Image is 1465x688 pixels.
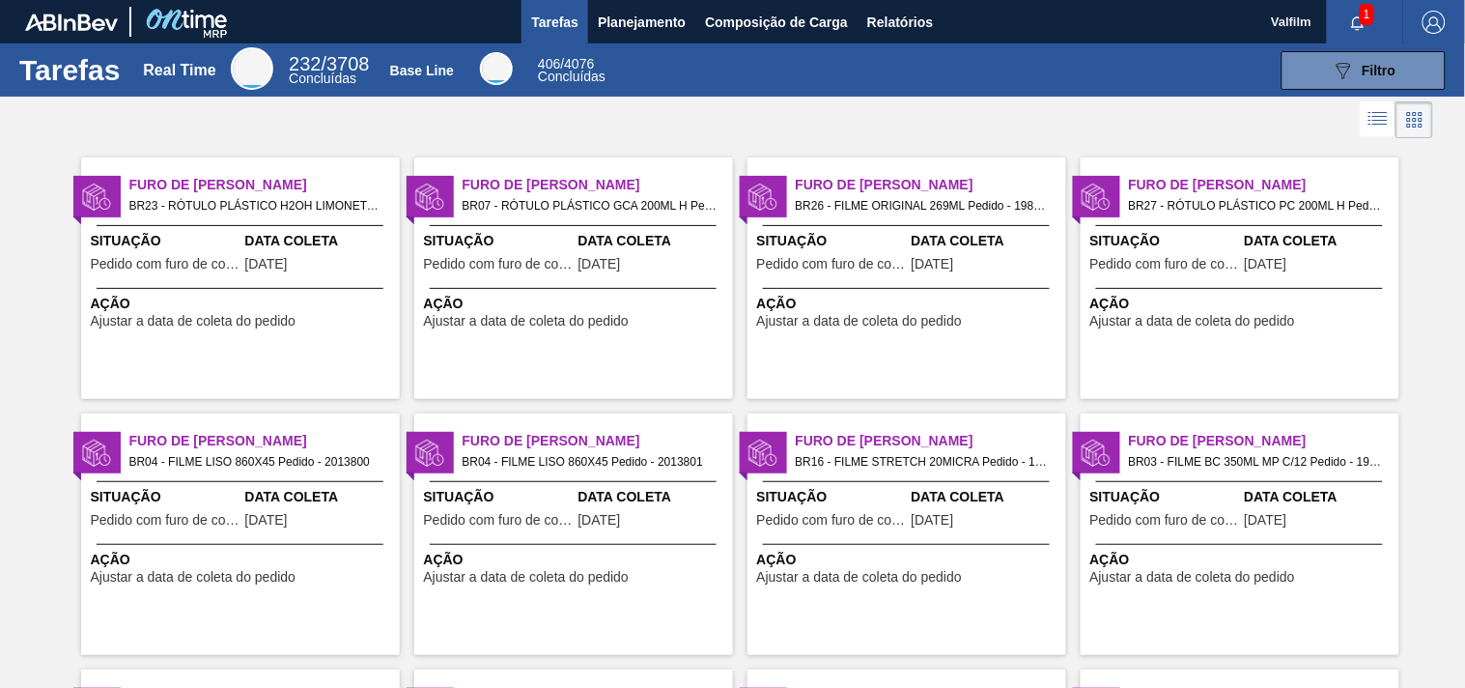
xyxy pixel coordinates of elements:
span: Ação [757,294,1061,314]
span: 01/09/2025 [245,513,288,528]
img: Logout [1423,11,1446,34]
img: status [82,439,111,468]
span: BR23 - RÓTULO PLÁSTICO H2OH LIMONETO 500ML AH Pedido - 1989874 [129,195,384,216]
span: 01/09/2025 [578,513,621,528]
span: Ação [1090,550,1395,570]
span: Ajustar a data de coleta do pedido [91,314,296,329]
img: status [1082,183,1111,212]
span: Furo de Coleta [129,175,400,195]
span: Data Coleta [245,231,395,251]
span: Pedido com furo de coleta [1090,257,1240,272]
span: Furo de Coleta [1129,431,1399,451]
span: Ação [91,550,395,570]
span: Pedido com furo de coleta [757,513,907,528]
span: Situação [91,231,240,251]
img: status [748,183,777,212]
div: Base Line [538,58,606,83]
span: Furo de Coleta [129,431,400,451]
span: Ação [91,294,395,314]
span: Ajustar a data de coleta do pedido [1090,570,1296,585]
span: Concluídas [289,71,356,86]
img: status [415,439,444,468]
span: Situação [757,487,907,507]
span: Situação [1090,231,1240,251]
span: 1 [1360,4,1374,25]
span: Pedido com furo de coleta [91,257,240,272]
span: Situação [424,487,574,507]
span: Ajustar a data de coleta do pedido [757,314,963,329]
span: BR27 - RÓTULO PLÁSTICO PC 200ML H Pedido - 2003557 [1129,195,1384,216]
span: Data Coleta [578,231,728,251]
span: Furo de Coleta [1129,175,1399,195]
span: Data Coleta [578,487,728,507]
span: BR16 - FILME STRETCH 20MICRA Pedido - 1997783 [796,451,1051,473]
span: Data Coleta [1245,487,1395,507]
span: 406 [538,56,560,72]
span: BR07 - RÓTULO PLÁSTICO GCA 200ML H Pedido - 1994251 [463,195,718,216]
span: Concluídas [538,69,606,84]
span: 01/09/2025 [578,257,621,272]
span: Pedido com furo de coleta [424,257,574,272]
div: Base Line [390,63,454,78]
span: Tarefas [531,11,578,34]
span: Planejamento [598,11,686,34]
span: Situação [1090,487,1240,507]
span: BR03 - FILME BC 350ML MP C/12 Pedido - 1984218 [1129,451,1384,473]
span: Situação [757,231,907,251]
img: status [82,183,111,212]
div: Real Time [289,56,369,85]
span: 232 [289,53,321,74]
img: TNhmsLtSVTkK8tSr43FrP2fwEKptu5GPRR3wAAAABJRU5ErkJggg== [25,14,118,31]
span: BR04 - FILME LISO 860X45 Pedido - 2013801 [463,451,718,473]
span: Data Coleta [912,231,1061,251]
span: Furo de Coleta [796,431,1066,451]
span: 31/08/2025 [1245,257,1287,272]
span: 27/08/2025 [1245,513,1287,528]
span: Pedido com furo de coleta [424,513,574,528]
span: Ação [1090,294,1395,314]
span: BR04 - FILME LISO 860X45 Pedido - 2013800 [129,451,384,473]
span: Ajustar a data de coleta do pedido [1090,314,1296,329]
span: Pedido com furo de coleta [757,257,907,272]
span: 31/08/2025 [245,257,288,272]
div: Visão em Cards [1396,101,1433,138]
button: Notificações [1327,9,1389,36]
span: 26/08/2025 [912,513,954,528]
span: Pedido com furo de coleta [1090,513,1240,528]
span: Ação [424,294,728,314]
span: Ação [757,550,1061,570]
span: Furo de Coleta [463,175,733,195]
span: Furo de Coleta [463,431,733,451]
div: Base Line [480,52,513,85]
button: Filtro [1282,51,1446,90]
span: BR26 - FILME ORIGINAL 269ML Pedido - 1984279 [796,195,1051,216]
div: Visão em Lista [1361,101,1396,138]
span: Ação [424,550,728,570]
span: / 4076 [538,56,594,72]
div: Real Time [231,47,273,90]
span: Relatórios [867,11,933,34]
span: Data Coleta [245,487,395,507]
img: status [415,183,444,212]
span: Situação [424,231,574,251]
span: Ajustar a data de coleta do pedido [424,314,630,329]
h1: Tarefas [19,59,121,81]
span: Ajustar a data de coleta do pedido [424,570,630,585]
span: Furo de Coleta [796,175,1066,195]
span: Ajustar a data de coleta do pedido [757,570,963,585]
div: Real Time [143,62,215,79]
span: / 3708 [289,53,369,74]
img: status [1082,439,1111,468]
span: 15/08/2025 [912,257,954,272]
span: Pedido com furo de coleta [91,513,240,528]
span: Data Coleta [1245,231,1395,251]
span: Filtro [1363,63,1396,78]
span: Data Coleta [912,487,1061,507]
img: status [748,439,777,468]
span: Composição de Carga [705,11,848,34]
span: Situação [91,487,240,507]
span: Ajustar a data de coleta do pedido [91,570,296,585]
